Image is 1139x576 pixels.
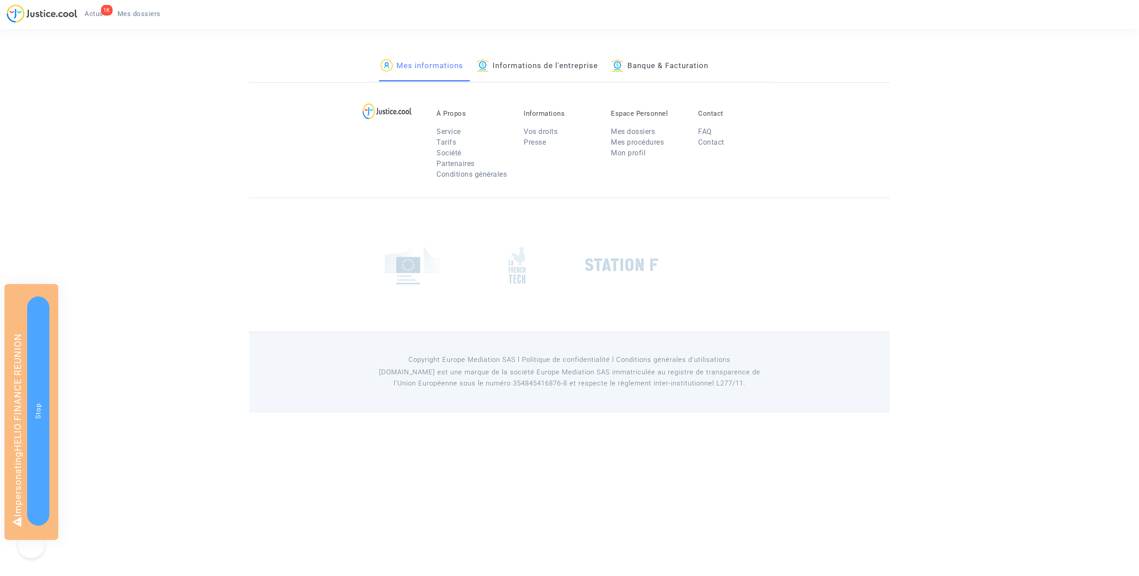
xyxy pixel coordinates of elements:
[101,5,113,16] div: 1K
[477,51,598,81] a: Informations de l'entreprise
[85,10,103,18] span: Actus
[34,403,42,419] span: Stop
[698,110,772,118] p: Contact
[18,531,44,558] iframe: Help Scout Beacon - Open
[436,159,475,168] a: Partenaires
[367,367,772,389] p: [DOMAIN_NAME] est une marque de la société Europe Mediation SAS immatriculée au registre de tr...
[436,127,461,136] a: Service
[585,258,658,272] img: stationf.png
[698,127,712,136] a: FAQ
[611,138,664,146] a: Mes procédures
[611,149,646,157] a: Mon profil
[77,7,110,20] a: 1KActus
[7,4,77,23] img: jc-logo.svg
[385,246,440,284] img: europe_commision.png
[4,284,58,540] div: Impersonating
[117,10,161,18] span: Mes dossiers
[611,110,685,118] p: Espace Personnel
[524,127,557,136] a: Vos droits
[611,51,708,81] a: Banque & Facturation
[436,149,461,157] a: Société
[436,110,510,118] p: À Propos
[110,7,168,20] a: Mes dossiers
[436,170,507,178] a: Conditions générales
[380,59,393,72] img: icon-passager.svg
[380,51,463,81] a: Mes informations
[611,127,655,136] a: Mes dossiers
[363,103,412,119] img: logo-lg.svg
[367,354,772,365] p: Copyright Europe Mediation SAS l Politique de confidentialité l Conditions générales d’utilisa...
[27,296,49,526] button: Stop
[509,246,525,284] img: french_tech.png
[611,59,624,72] img: icon-banque.svg
[524,110,598,118] p: Informations
[698,138,724,146] a: Contact
[524,138,546,146] a: Presse
[477,59,489,72] img: icon-banque.svg
[436,138,456,146] a: Tarifs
